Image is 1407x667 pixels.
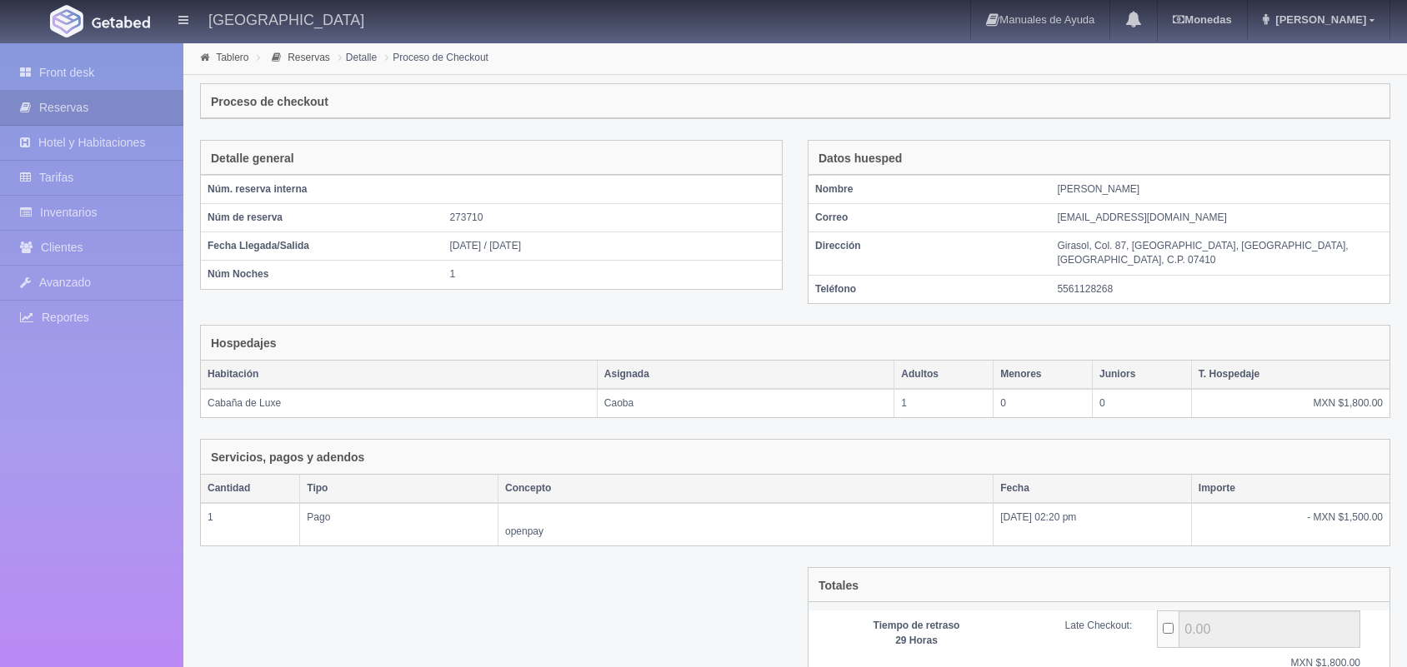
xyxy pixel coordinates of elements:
h4: Servicios, pagos y adendos [211,451,364,464]
th: Juniors [1092,361,1191,389]
a: Tablero [216,52,248,63]
th: Núm Noches [201,261,443,289]
th: Nombre [809,176,1050,204]
b: Monedas [1173,13,1231,26]
td: 1 [894,389,994,417]
h4: Datos huesped [819,152,902,165]
th: Concepto [498,475,993,503]
img: Getabed [50,5,83,37]
th: Asignada [597,361,894,389]
td: [DATE] / [DATE] [443,232,782,261]
th: Núm. reserva interna [201,176,443,204]
img: Getabed [92,16,150,28]
td: openpay [498,503,993,545]
h4: Proceso de checkout [211,96,328,108]
td: Cabaña de Luxe [201,389,597,417]
th: Cantidad [201,475,300,503]
h4: Detalle general [211,152,294,165]
td: 273710 [443,204,782,232]
td: 0 [994,389,1093,417]
td: 1 [201,503,300,545]
b: Tiempo de retraso 29 Horas [874,620,960,645]
td: [DATE] 02:20 pm [994,503,1192,545]
td: 1 [443,261,782,289]
span: [PERSON_NAME] [1271,13,1366,26]
td: [PERSON_NAME] [1050,176,1389,204]
td: MXN $1,800.00 [1191,389,1389,417]
input: ... [1179,610,1360,648]
td: Pago [300,503,498,545]
li: Detalle [334,49,381,65]
th: Menores [994,361,1093,389]
div: Late Checkout: [1008,619,1144,633]
th: Adultos [894,361,994,389]
th: Tipo [300,475,498,503]
th: Núm de reserva [201,204,443,232]
th: Habitación [201,361,597,389]
td: 0 [1092,389,1191,417]
th: Importe [1191,475,1389,503]
a: Reservas [288,52,330,63]
input: ... [1163,623,1174,634]
td: [EMAIL_ADDRESS][DOMAIN_NAME] [1050,204,1389,232]
th: Dirección [809,232,1050,275]
h4: Totales [819,580,859,592]
h4: [GEOGRAPHIC_DATA] [208,8,364,29]
th: Fecha Llegada/Salida [201,232,443,261]
td: Girasol, Col. 87, [GEOGRAPHIC_DATA], [GEOGRAPHIC_DATA], [GEOGRAPHIC_DATA], C.P. 07410 [1050,232,1389,275]
li: Proceso de Checkout [381,49,493,65]
th: Teléfono [809,275,1050,303]
th: Fecha [994,475,1192,503]
td: - MXN $1,500.00 [1191,503,1389,545]
td: Caoba [597,389,894,417]
td: 5561128268 [1050,275,1389,303]
th: T. Hospedaje [1191,361,1389,389]
h4: Hospedajes [211,337,277,350]
th: Correo [809,204,1050,232]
